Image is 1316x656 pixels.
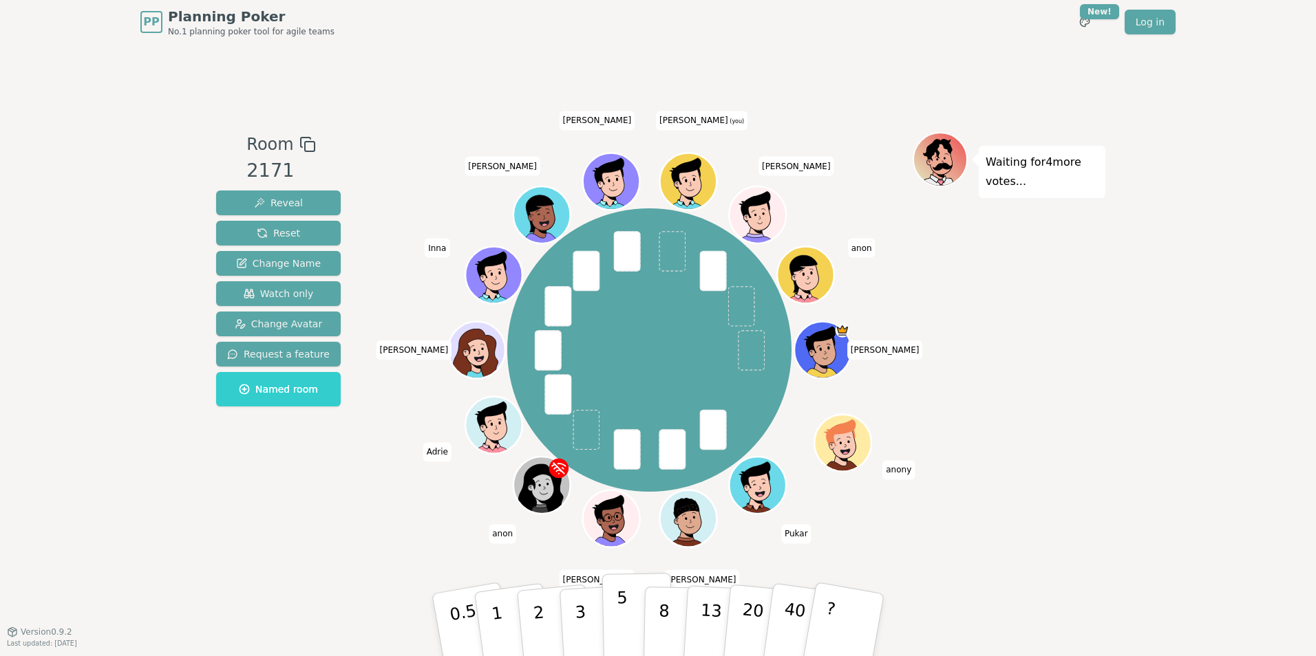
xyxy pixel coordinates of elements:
button: Version0.9.2 [7,626,72,637]
span: Request a feature [227,347,330,361]
span: Click to change your name [664,570,740,589]
button: Request a feature [216,342,341,367]
span: PP [143,14,159,30]
p: Waiting for 4 more votes... [986,153,1099,191]
span: Click to change your name [465,157,540,176]
a: PPPlanning PokerNo.1 planning poker tool for agile teams [140,7,335,37]
button: New! [1072,10,1097,34]
span: Click to change your name [882,460,915,479]
span: Room [246,132,293,157]
button: Click to change your avatar [661,155,715,208]
span: Click to change your name [423,442,452,461]
span: Reveal [254,196,303,210]
button: Named room [216,372,341,406]
span: Watch only [244,287,314,300]
span: Click to change your name [425,239,449,258]
a: Log in [1125,10,1176,34]
span: Named room [239,382,318,396]
button: Change Avatar [216,311,341,336]
span: Version 0.9.2 [21,626,72,637]
span: Last updated: [DATE] [7,639,77,647]
span: Click to change your name [656,111,747,130]
span: Click to change your name [781,524,811,543]
button: Change Name [216,251,341,276]
span: Nguyen is the host [835,323,849,338]
span: No.1 planning poker tool for agile teams [168,26,335,37]
span: Reset [257,226,300,240]
button: Reveal [216,190,341,215]
span: Click to change your name [560,570,635,589]
span: Click to change your name [560,111,635,130]
span: Change Avatar [235,317,323,331]
span: Click to change your name [376,340,452,360]
span: Click to change your name [848,239,875,258]
div: New! [1080,4,1119,19]
span: Click to change your name [489,524,516,543]
button: Reset [216,221,341,245]
span: Click to change your name [758,157,834,176]
div: 2171 [246,157,315,185]
button: Watch only [216,281,341,306]
span: Planning Poker [168,7,335,26]
span: Change Name [236,256,321,270]
span: (you) [728,118,745,124]
span: Click to change your name [847,340,923,360]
